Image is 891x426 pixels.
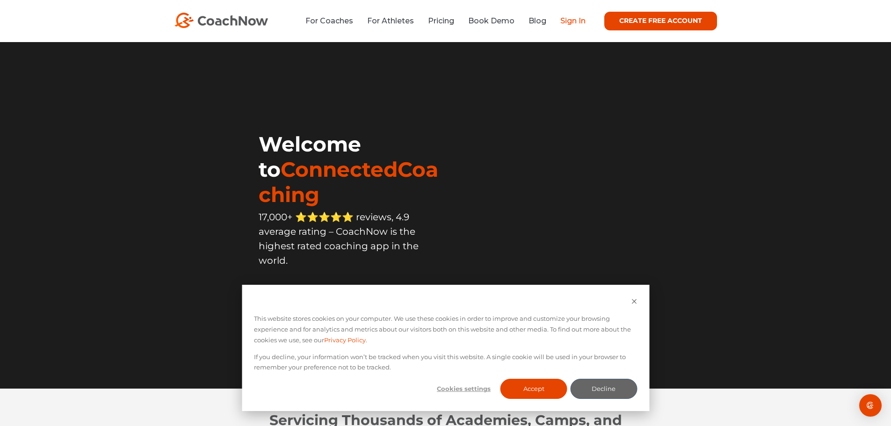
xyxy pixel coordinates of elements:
span: 17,000+ ⭐️⭐️⭐️⭐️⭐️ reviews, 4.9 average rating – CoachNow is the highest rated coaching app in th... [259,211,419,266]
span: ConnectedCoaching [259,157,438,207]
a: Book Demo [468,16,514,25]
p: This website stores cookies on your computer. We use these cookies in order to improve and custom... [254,313,637,345]
a: For Coaches [305,16,353,25]
button: Decline [570,379,637,399]
div: Cookie banner [242,285,649,411]
button: Dismiss cookie banner [631,297,637,308]
a: For Athletes [367,16,414,25]
button: Accept [500,379,567,399]
img: CoachNow Logo [174,13,268,28]
a: Blog [529,16,546,25]
a: CREATE FREE ACCOUNT [604,12,717,30]
button: Cookies settings [430,379,497,399]
h1: Welcome to [259,131,445,207]
div: Open Intercom Messenger [859,394,882,417]
a: Pricing [428,16,454,25]
p: If you decline, your information won’t be tracked when you visit this website. A single cookie wi... [254,352,637,373]
a: Privacy Policy [324,335,366,346]
a: Sign In [560,16,586,25]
